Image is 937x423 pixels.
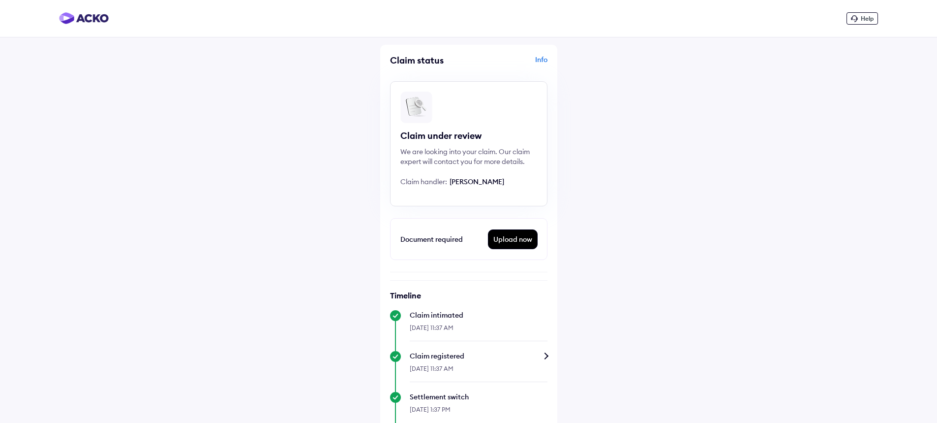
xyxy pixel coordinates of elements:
div: Claim status [390,55,466,66]
span: Claim handler: [400,177,447,186]
div: Claim registered [410,351,547,361]
div: [DATE] 11:37 AM [410,361,547,382]
div: Info [471,55,547,73]
div: [DATE] 11:37 AM [410,320,547,341]
span: Help [861,15,874,22]
h6: Timeline [390,291,547,300]
div: [DATE] 1:37 PM [410,402,547,423]
div: Upload now [488,230,537,249]
img: horizontal-gradient.png [59,12,109,24]
div: Document required [400,233,488,245]
span: [PERSON_NAME] [450,177,504,186]
div: We are looking into your claim. Our claim expert will contact you for more details. [400,147,537,166]
div: Settlement switch [410,392,547,402]
div: Claim intimated [410,310,547,320]
div: Claim under review [400,130,537,142]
